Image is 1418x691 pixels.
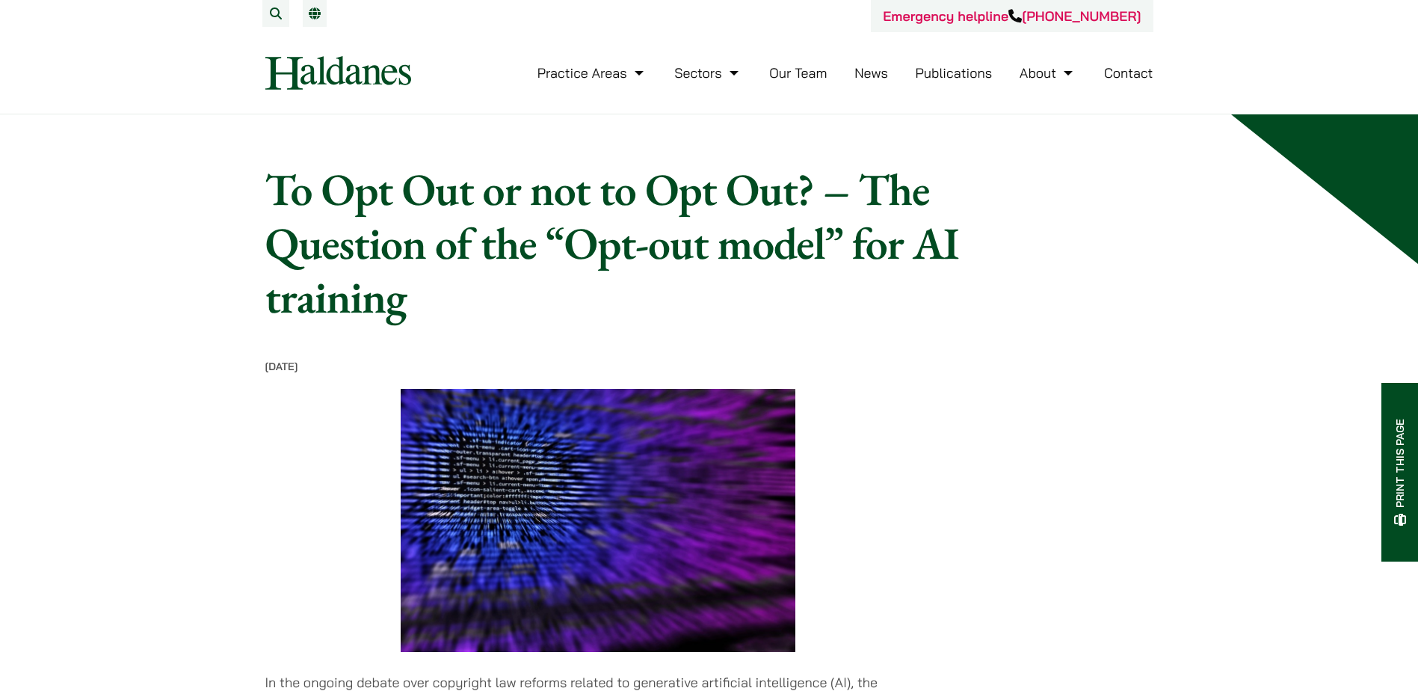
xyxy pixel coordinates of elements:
[1020,64,1076,82] a: About
[1104,64,1153,82] a: Contact
[854,64,888,82] a: News
[309,7,321,19] a: Switch to EN
[265,56,411,90] img: Logo of Haldanes
[674,64,742,82] a: Sectors
[265,360,298,373] time: [DATE]
[265,162,1041,324] h1: To Opt Out or not to Opt Out? – The Question of the “Opt-out model” for AI training
[916,64,993,82] a: Publications
[883,7,1141,25] a: Emergency helpline[PHONE_NUMBER]
[537,64,647,82] a: Practice Areas
[769,64,827,82] a: Our Team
